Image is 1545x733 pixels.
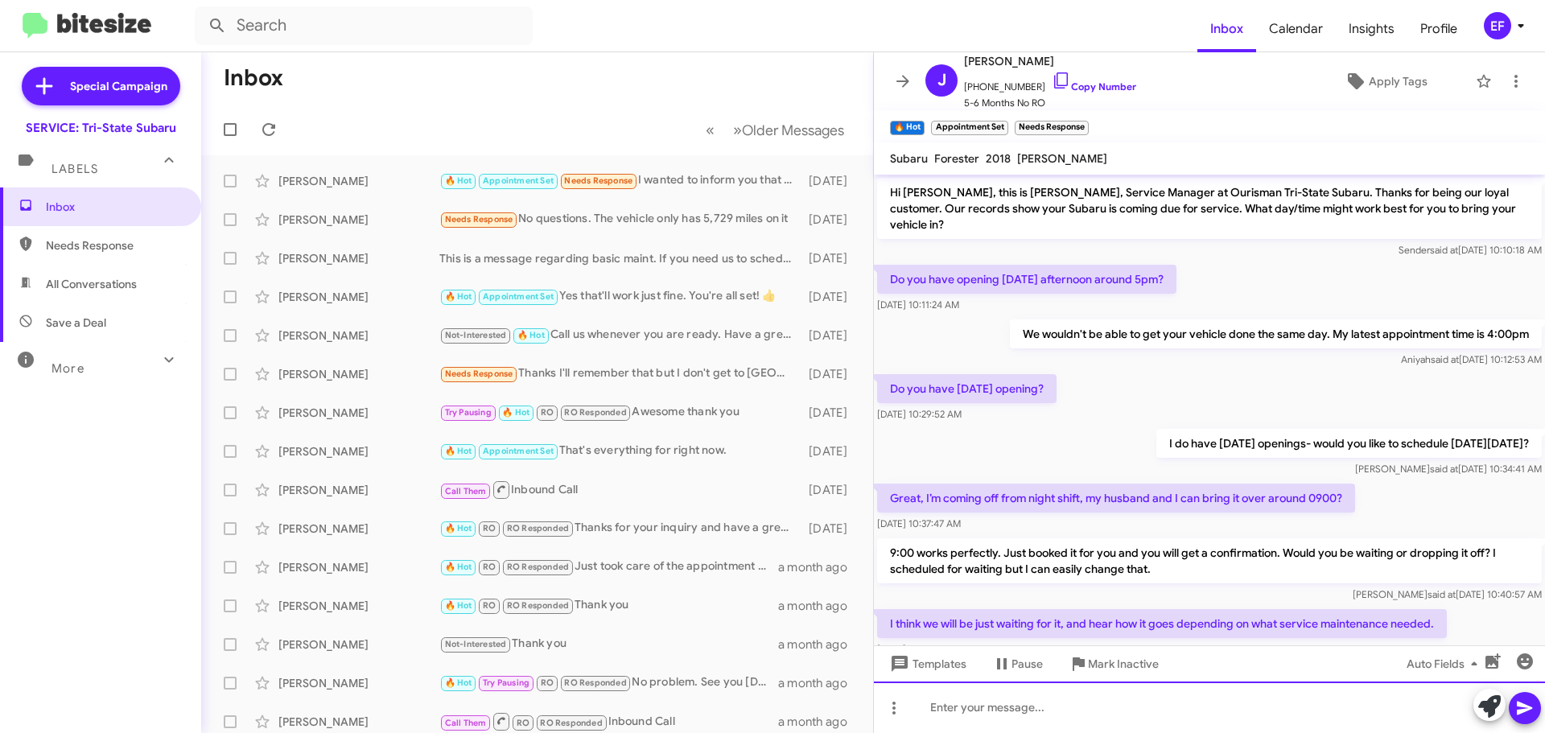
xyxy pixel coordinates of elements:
span: Profile [1407,6,1470,52]
span: J [937,68,946,93]
span: RO [541,407,554,418]
span: said at [1430,463,1458,475]
div: [DATE] [801,327,860,344]
span: More [51,361,84,376]
div: [DATE] [801,405,860,421]
span: Forester [934,151,979,166]
div: [PERSON_NAME] [278,405,439,421]
div: I wanted to inform you that while my husband was refilling the wiper fluid, we discovered that yo... [439,171,801,190]
button: Mark Inactive [1056,649,1172,678]
span: said at [1430,244,1458,256]
div: [PERSON_NAME] [278,289,439,305]
div: [DATE] [801,289,860,305]
span: RO Responded [564,407,626,418]
span: « [706,120,715,140]
div: [PERSON_NAME] [278,366,439,382]
p: Hi [PERSON_NAME], this is [PERSON_NAME], Service Manager at Ourisman Tri-State Subaru. Thanks for... [877,178,1542,239]
div: [PERSON_NAME] [278,559,439,575]
span: Appointment Set [483,175,554,186]
span: Aniyah [DATE] 10:12:53 AM [1401,353,1542,365]
div: Thank you [439,596,778,615]
div: [DATE] [801,443,860,459]
button: EF [1470,12,1527,39]
a: Special Campaign [22,67,180,105]
span: Sender [DATE] 10:10:18 AM [1399,244,1542,256]
span: Call Them [445,486,487,496]
button: Previous [696,113,724,146]
span: RO Responded [507,523,569,533]
div: [PERSON_NAME] [278,598,439,614]
small: Appointment Set [931,121,1007,135]
span: 🔥 Hot [445,677,472,688]
span: RO [483,562,496,572]
div: a month ago [778,675,860,691]
span: Older Messages [742,121,844,139]
span: Inbox [1197,6,1256,52]
span: [PHONE_NUMBER] [964,71,1136,95]
div: [PERSON_NAME] [278,636,439,653]
p: Do you have opening [DATE] afternoon around 5pm? [877,265,1176,294]
span: RO Responded [564,677,626,688]
button: Next [723,113,854,146]
nav: Page navigation example [697,113,854,146]
p: We wouldn't be able to get your vehicle done the same day. My latest appointment time is 4:00pm [1010,319,1542,348]
span: Call Them [445,718,487,728]
span: 🔥 Hot [502,407,529,418]
span: [DATE] 10:29:52 AM [877,408,962,420]
span: Apply Tags [1369,67,1428,96]
span: said at [1428,588,1456,600]
div: [PERSON_NAME] [278,443,439,459]
div: a month ago [778,636,860,653]
span: Pause [1011,649,1043,678]
div: Yes that'll work just fine. You're all set! 👍 [439,287,801,306]
span: Needs Response [445,369,513,379]
a: Calendar [1256,6,1336,52]
span: Not-Interested [445,639,507,649]
span: 🔥 Hot [517,330,545,340]
div: That's everything for right now. [439,442,801,460]
div: [PERSON_NAME] [278,714,439,730]
div: EF [1484,12,1511,39]
div: [PERSON_NAME] [278,521,439,537]
button: Templates [874,649,979,678]
span: Needs Response [445,214,513,224]
button: Auto Fields [1394,649,1497,678]
span: Appointment Set [483,291,554,302]
p: Great, I’m coming off from night shift, my husband and I can bring it over around 0900? [877,484,1355,513]
div: [PERSON_NAME] [278,212,439,228]
div: SERVICE: Tri-State Subaru [26,120,176,136]
span: Auto Fields [1407,649,1484,678]
span: Appointment Set [483,446,554,456]
button: Apply Tags [1303,67,1468,96]
span: Needs Response [564,175,632,186]
a: Insights [1336,6,1407,52]
span: Needs Response [46,237,183,253]
a: Copy Number [1052,80,1136,93]
input: Search [195,6,533,45]
span: [DATE] 10:37:47 AM [877,517,961,529]
span: RO [483,523,496,533]
span: Try Pausing [483,677,529,688]
div: [DATE] [801,482,860,498]
span: Subaru [890,151,928,166]
div: [DATE] [801,212,860,228]
div: Just took care of the appointment for you and have a nice week. [PERSON_NAME] [439,558,778,576]
p: 9:00 works perfectly. Just booked it for you and you will get a confirmation. Would you be waitin... [877,538,1542,583]
span: 🔥 Hot [445,562,472,572]
div: [PERSON_NAME] [278,482,439,498]
span: RO Responded [507,562,569,572]
span: RO [541,677,554,688]
div: This is a message regarding basic maint. If you need us to schedule an appointment, let me know. ... [439,250,801,266]
div: [PERSON_NAME] [278,675,439,691]
span: [PERSON_NAME] [1017,151,1107,166]
div: No questions. The vehicle only has 5,729 miles on it [439,210,801,229]
div: Thank you [439,635,778,653]
span: [PERSON_NAME] [964,51,1136,71]
span: » [733,120,742,140]
div: [PERSON_NAME] [278,250,439,266]
p: Do you have [DATE] opening? [877,374,1057,403]
div: a month ago [778,714,860,730]
span: 🔥 Hot [445,523,472,533]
